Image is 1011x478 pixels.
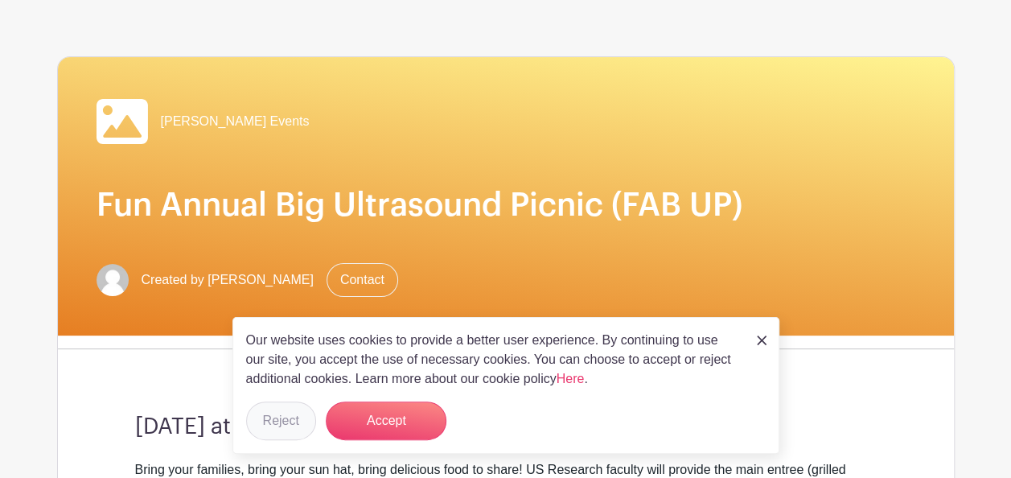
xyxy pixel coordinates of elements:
a: Contact [327,263,398,297]
button: Accept [326,402,446,440]
a: Here [557,372,585,385]
span: Created by [PERSON_NAME] [142,270,314,290]
span: [PERSON_NAME] Events [161,112,310,131]
img: default-ce2991bfa6775e67f084385cd625a349d9dcbb7a52a09fb2fda1e96e2d18dcdb.png [97,264,129,296]
h1: Fun Annual Big Ultrasound Picnic (FAB UP) [97,186,915,225]
p: Our website uses cookies to provide a better user experience. By continuing to use our site, you ... [246,331,740,389]
button: Reject [246,402,316,440]
img: close_button-5f87c8562297e5c2d7936805f587ecaba9071eb48480494691a3f1689db116b3.svg [757,336,766,345]
h3: [DATE] at [GEOGRAPHIC_DATA][PERSON_NAME] [135,414,877,441]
